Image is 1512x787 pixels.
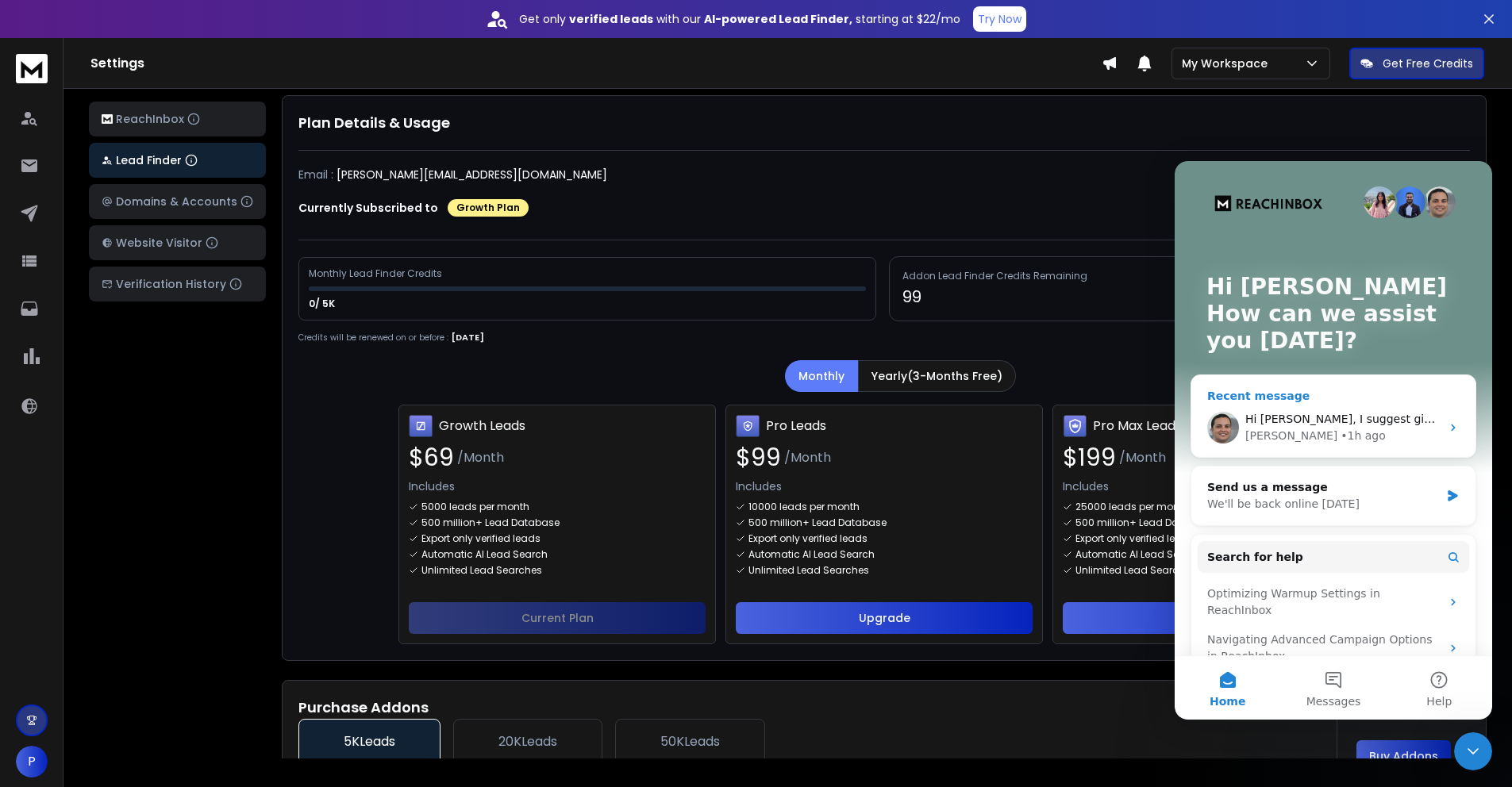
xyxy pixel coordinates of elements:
p: 99 [902,286,1456,308]
span: Home [35,535,71,546]
button: Try Now [973,6,1026,32]
div: • 1h ago [166,267,211,283]
span: $ 69 [409,443,454,472]
h3: Growth Leads [439,417,525,436]
button: Search for help [23,380,294,412]
button: Buy Addons [1356,740,1451,772]
p: Unlimited Lead Searches [1075,564,1196,577]
div: Monthly Lead Finder Credits [309,267,444,280]
strong: AI-powered Lead Finder, [704,11,852,27]
button: Lead Finder [89,143,266,178]
p: 25000 leads per month [1075,501,1189,513]
p: 10000 leads per month [748,501,860,513]
div: Optimizing Warmup Settings in ReachInbox [33,424,266,458]
button: ReachInbox [89,102,266,136]
img: logo [102,114,113,125]
span: Search for help [33,388,129,405]
p: Get only with our starting at $22/mo [519,11,960,27]
button: Upgrade [1063,602,1360,634]
p: Get Free Credits [1383,56,1473,71]
button: Website Visitor [89,225,266,260]
p: Automatic AI Lead Search [748,548,875,561]
div: Optimizing Warmup Settings in ReachInbox [23,418,294,464]
button: Get Free Credits [1349,48,1484,79]
p: Automatic AI Lead Search [1075,548,1202,561]
span: $ 99 [736,443,781,472]
iframe: Intercom live chat [1175,161,1492,720]
p: 500 million+ Lead Database [748,516,887,529]
button: Yearly(3-Months Free) [858,360,1016,392]
h1: Settings [90,54,1102,73]
p: Email : [298,167,333,182]
span: /Month [1119,448,1166,467]
span: Hi [PERSON_NAME], I suggest giving it a few more hours to complete. If the leads still don’t show... [71,251,1001,264]
p: Export only verified leads [1075,532,1195,545]
button: Upgrade [736,602,1033,634]
button: Verification History [89,267,266,301]
h1: Plan Details & Usage [298,112,1470,134]
p: Includes [736,478,1033,494]
h3: Pro Max Leads [1093,417,1182,436]
div: Navigating Advanced Campaign Options in ReachInbox [33,470,266,504]
button: Help [212,495,317,559]
span: Messages [132,535,187,546]
p: 0/ 5K [309,298,337,310]
p: Automatic AI Lead Search [421,548,548,561]
p: Includes [1063,478,1360,494]
p: Try Now [978,11,1021,27]
p: Export only verified leads [421,532,541,545]
button: P [16,746,48,777]
div: We'll be back online [DATE] [33,335,265,351]
img: logo [16,54,48,83]
p: Export only verified leads [748,532,868,545]
p: 5000 leads per month [421,501,529,513]
h3: Addon Lead Finder Credits Remaining [902,270,1456,282]
span: /Month [784,448,831,467]
p: Credits will be renewed on or before : [298,332,448,344]
button: Monthly [785,360,858,392]
div: Growth Plan [448,199,529,217]
p: 500 million+ Lead Database [1075,516,1214,529]
p: Unlimited Lead Searches [421,564,542,577]
button: Messages [106,495,211,559]
div: Send us a messageWe'll be back online [DATE] [16,305,302,365]
p: Unlimited Lead Searches [748,564,869,577]
span: $ 199 [1063,443,1116,472]
h1: Purchase Addons [298,697,1470,719]
iframe: Intercom live chat [1454,732,1492,770]
h3: Pro Leads [766,417,826,436]
span: Help [252,535,277,546]
span: /Month [457,448,504,467]
div: [PERSON_NAME] [71,267,163,283]
p: [DATE] [452,331,484,344]
div: Send us a message [33,318,265,335]
strong: verified leads [569,11,653,27]
p: Currently Subscribed to [298,200,438,216]
div: Navigating Advanced Campaign Options in ReachInbox [23,464,294,510]
p: 500 million+ Lead Database [421,516,560,529]
p: My Workspace [1182,56,1274,71]
p: [PERSON_NAME][EMAIL_ADDRESS][DOMAIN_NAME] [337,167,607,182]
p: Includes [409,478,706,494]
button: Domains & Accounts [89,184,266,219]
